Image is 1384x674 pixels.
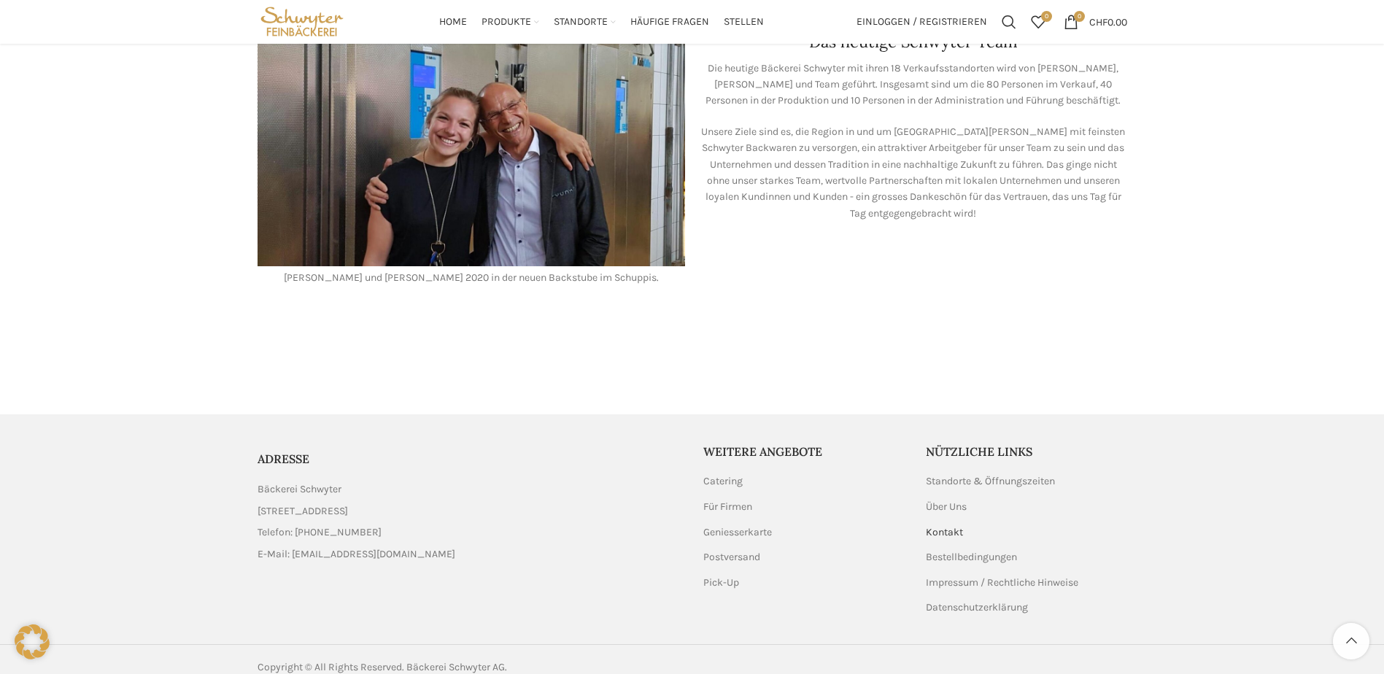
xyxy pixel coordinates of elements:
[700,61,1127,109] p: Die heutige Bäckerei Schwyter mit ihren 18 Verkaufsstandorten wird von [PERSON_NAME], [PERSON_NAM...
[258,452,309,466] span: ADRESSE
[703,500,754,514] a: Für Firmen
[1074,11,1085,22] span: 0
[926,500,968,514] a: Über Uns
[1024,7,1053,36] div: Meine Wunschliste
[630,15,709,29] span: Häufige Fragen
[554,7,616,36] a: Standorte
[258,15,347,27] a: Site logo
[994,7,1024,36] a: Suchen
[849,7,994,36] a: Einloggen / Registrieren
[1333,623,1369,659] a: Scroll to top button
[926,474,1056,489] a: Standorte & Öffnungszeiten
[630,7,709,36] a: Häufige Fragen
[439,15,467,29] span: Home
[439,7,467,36] a: Home
[703,525,773,540] a: Geniesserkarte
[724,7,764,36] a: Stellen
[354,7,848,36] div: Main navigation
[703,443,905,460] h5: Weitere Angebote
[926,550,1018,565] a: Bestellbedingungen
[1089,15,1127,28] bdi: 0.00
[700,124,1127,222] p: Unsere Ziele sind es, die Region in und um [GEOGRAPHIC_DATA][PERSON_NAME] mit feinsten Schwyter B...
[926,443,1127,460] h5: Nützliche Links
[258,503,348,519] span: [STREET_ADDRESS]
[1089,15,1107,28] span: CHF
[482,15,531,29] span: Produkte
[703,474,744,489] a: Catering
[1056,7,1134,36] a: 0 CHF0.00
[724,15,764,29] span: Stellen
[258,481,341,497] span: Bäckerei Schwyter
[482,7,539,36] a: Produkte
[926,600,1029,615] a: Datenschutzerklärung
[926,576,1080,590] a: Impressum / Rechtliche Hinweise
[258,546,455,562] span: E-Mail: [EMAIL_ADDRESS][DOMAIN_NAME]
[703,550,762,565] a: Postversand
[554,15,608,29] span: Standorte
[703,576,741,590] a: Pick-Up
[857,17,987,27] span: Einloggen / Registrieren
[926,525,964,540] a: Kontakt
[1024,7,1053,36] a: 0
[1041,11,1052,22] span: 0
[258,270,685,286] p: [PERSON_NAME] und [PERSON_NAME] 2020 in der neuen Backstube im Schuppis.
[258,524,681,541] a: List item link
